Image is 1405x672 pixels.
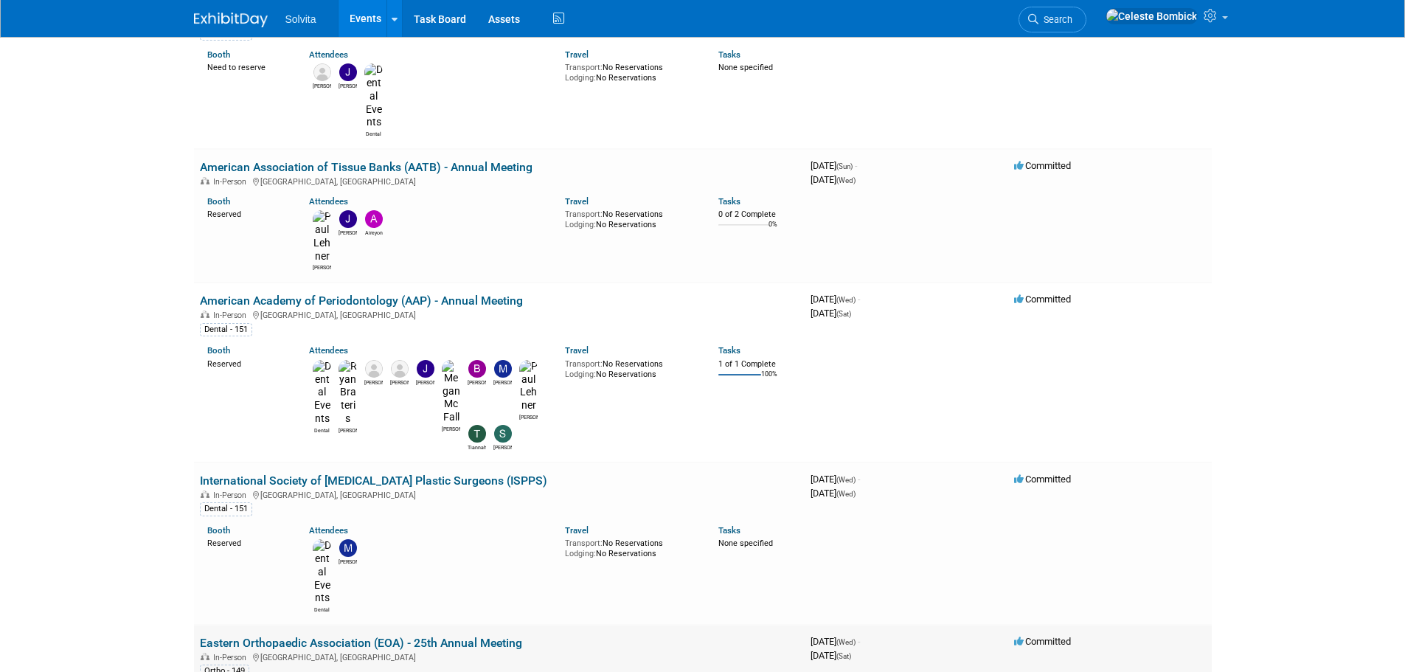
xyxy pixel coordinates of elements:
[836,490,856,498] span: (Wed)
[364,63,383,129] img: Dental Events
[313,539,331,605] img: Dental Events
[201,491,209,498] img: In-Person Event
[365,210,383,228] img: Aireyon Guy
[836,310,851,318] span: (Sat)
[494,425,512,443] img: Sharon Smith
[207,525,230,536] a: Booth
[200,160,532,174] a: American Association of Tissue Banks (AATB) - Annual Meeting
[339,81,357,90] div: Jeremy Northcutt
[836,176,856,184] span: (Wed)
[718,538,773,548] span: None specified
[339,539,357,557] img: Matthew Burns
[201,177,209,184] img: In-Person Event
[468,378,486,387] div: Brandon Woods
[201,653,209,660] img: In-Person Event
[313,210,331,263] img: Paul Lehner
[313,63,331,81] img: Kandace Gammon
[811,160,857,171] span: [DATE]
[718,49,740,60] a: Tasks
[858,474,860,485] span: -
[213,491,251,500] span: In-Person
[339,228,357,237] div: Jeremy Wofford
[519,412,538,421] div: Paul Lehner
[811,488,856,499] span: [DATE]
[1014,294,1071,305] span: Committed
[565,196,589,207] a: Travel
[339,210,357,228] img: Jeremy Wofford
[339,557,357,566] div: Matthew Burns
[313,263,331,271] div: Paul Lehner
[200,323,252,336] div: Dental - 151
[718,63,773,72] span: None specified
[313,426,331,434] div: Dental Events
[309,49,348,60] a: Attendees
[718,209,799,220] div: 0 of 2 Complete
[468,360,486,378] img: Brandon Woods
[442,360,460,424] img: Megan McFall
[309,345,348,356] a: Attendees
[1106,8,1198,24] img: Celeste Bombick
[207,49,230,60] a: Booth
[565,345,589,356] a: Travel
[442,424,460,433] div: Megan McFall
[811,474,860,485] span: [DATE]
[213,177,251,187] span: In-Person
[1014,474,1071,485] span: Committed
[718,196,740,207] a: Tasks
[858,294,860,305] span: -
[207,356,288,370] div: Reserved
[1038,14,1072,25] span: Search
[391,360,409,378] img: Lisa Stratton
[390,378,409,387] div: Lisa Stratton
[769,221,777,240] td: 0%
[1014,160,1071,171] span: Committed
[565,538,603,548] span: Transport:
[565,60,696,83] div: No Reservations No Reservations
[313,81,331,90] div: Kandace Gammon
[364,228,383,237] div: Aireyon Guy
[565,73,596,83] span: Lodging:
[565,209,603,219] span: Transport:
[811,174,856,185] span: [DATE]
[200,308,799,320] div: [GEOGRAPHIC_DATA], [GEOGRAPHIC_DATA]
[200,474,547,488] a: International Society of [MEDICAL_DATA] Plastic Surgeons (ISPPS)
[565,536,696,558] div: No Reservations No Reservations
[207,207,288,220] div: Reserved
[339,63,357,81] img: Jeremy Northcutt
[200,488,799,500] div: [GEOGRAPHIC_DATA], [GEOGRAPHIC_DATA]
[855,160,857,171] span: -
[1019,7,1086,32] a: Search
[339,360,357,426] img: Ryan Brateris
[836,162,853,170] span: (Sun)
[811,636,860,647] span: [DATE]
[313,360,331,426] img: Dental Events
[313,605,331,614] div: Dental Events
[468,425,486,443] img: Tiannah Halcomb
[365,360,383,378] img: Ron Mercier
[811,294,860,305] span: [DATE]
[207,60,288,73] div: Need to reserve
[1014,636,1071,647] span: Committed
[565,356,696,379] div: No Reservations No Reservations
[565,220,596,229] span: Lodging:
[194,13,268,27] img: ExhibitDay
[416,378,434,387] div: Jeremy Northcutt
[201,311,209,318] img: In-Person Event
[200,502,252,516] div: Dental - 151
[200,294,523,308] a: American Academy of Periodontology (AAP) - Annual Meeting
[339,426,357,434] div: Ryan Brateris
[565,370,596,379] span: Lodging:
[364,129,383,138] div: Dental Events
[493,378,512,387] div: Matthew Burns
[718,525,740,536] a: Tasks
[811,650,851,661] span: [DATE]
[417,360,434,378] img: Jeremy Northcutt
[468,443,486,451] div: Tiannah Halcomb
[565,549,596,558] span: Lodging:
[207,196,230,207] a: Booth
[200,651,799,662] div: [GEOGRAPHIC_DATA], [GEOGRAPHIC_DATA]
[207,536,288,549] div: Reserved
[519,360,538,412] img: Paul Lehner
[309,196,348,207] a: Attendees
[858,636,860,647] span: -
